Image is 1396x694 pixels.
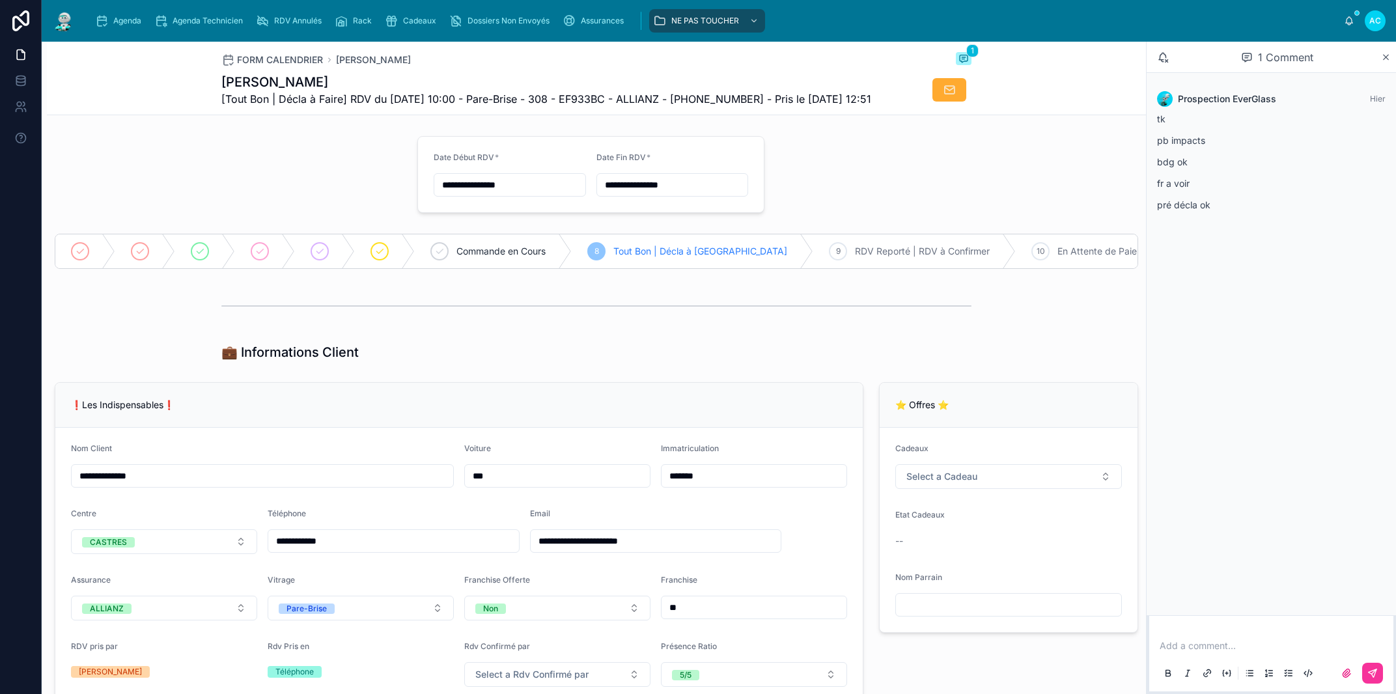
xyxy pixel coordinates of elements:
span: En Attente de Paiement [1057,245,1158,258]
div: Téléphone [275,666,314,678]
a: Rack [331,9,381,33]
span: Select a Cadeau [906,470,977,483]
span: -- [895,534,903,548]
span: NE PAS TOUCHER [671,16,739,26]
span: Etat Cadeaux [895,510,945,520]
span: Agenda Technicien [173,16,243,26]
div: Non [483,604,498,614]
div: CASTRES [90,537,127,548]
span: Nom Parrain [895,572,942,582]
span: Tout Bon | Décla à [GEOGRAPHIC_DATA] [613,245,787,258]
span: [Tout Bon | Décla à Faire] RDV du [DATE] 10:00 - Pare-Brise - 308 - EF933BC - ALLIANZ - [PHONE_NU... [221,91,871,107]
div: Pare-Brise [286,604,327,614]
p: fr a voir [1157,176,1386,190]
span: 8 [594,246,599,257]
span: 9 [836,246,841,257]
a: Assurances [559,9,633,33]
button: Select Button [464,596,650,620]
span: Select a Rdv Confirmé par [475,668,589,681]
a: Agenda [91,9,150,33]
span: AC [1369,16,1381,26]
a: [PERSON_NAME] [336,53,411,66]
h1: [PERSON_NAME] [221,73,871,91]
span: Cadeaux [895,443,928,453]
a: Agenda Technicien [150,9,252,33]
h1: 💼 Informations Client [221,343,359,361]
span: Téléphone [268,508,306,518]
span: Nom Client [71,443,112,453]
span: Immatriculation [661,443,719,453]
span: Email [530,508,550,518]
span: Agenda [113,16,141,26]
span: Date Début RDV [434,152,494,162]
a: NE PAS TOUCHER [649,9,765,33]
span: Cadeaux [403,16,436,26]
span: RDV pris par [71,641,118,651]
button: Select Button [464,662,650,687]
button: Select Button [71,596,257,620]
span: FORM CALENDRIER [237,53,323,66]
span: Dossiers Non Envoyés [468,16,550,26]
p: bdg ok [1157,155,1386,169]
img: App logo [52,10,76,31]
span: Présence Ratio [661,641,717,651]
a: RDV Annulés [252,9,331,33]
span: Rdv Confirmé par [464,641,530,651]
span: Rdv Pris en [268,641,309,651]
div: [PERSON_NAME] [79,666,142,678]
button: 1 [956,52,971,68]
span: Assurances [581,16,624,26]
span: Franchise [661,575,697,585]
button: Select Button [661,662,847,687]
span: RDV Annulés [274,16,322,26]
button: Select Button [895,464,1122,489]
span: Assurance [71,575,111,585]
span: Prospection EverGlass [1178,92,1276,105]
span: Vitrage [268,575,295,585]
p: pré décla ok [1157,198,1386,212]
span: 10 [1037,246,1045,257]
span: 1 [966,44,979,57]
span: RDV Reporté | RDV à Confirmer [855,245,990,258]
span: Commande en Cours [456,245,546,258]
p: pb impacts [1157,133,1386,147]
span: Voiture [464,443,491,453]
button: Select Button [268,596,454,620]
div: 5/5 [680,670,691,680]
a: Dossiers Non Envoyés [445,9,559,33]
span: ❗Les Indispensables❗ [71,399,174,410]
div: scrollable content [86,7,1344,35]
a: Cadeaux [381,9,445,33]
p: tk [1157,112,1386,126]
span: Date Fin RDV [596,152,646,162]
button: Select Button [71,529,257,554]
a: FORM CALENDRIER [221,53,323,66]
div: ALLIANZ [90,604,124,614]
span: Franchise Offerte [464,575,530,585]
span: 1 Comment [1258,49,1313,65]
span: Hier [1370,94,1386,104]
span: ⭐ Offres ⭐ [895,399,949,410]
span: Centre [71,508,96,518]
span: Rack [353,16,372,26]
